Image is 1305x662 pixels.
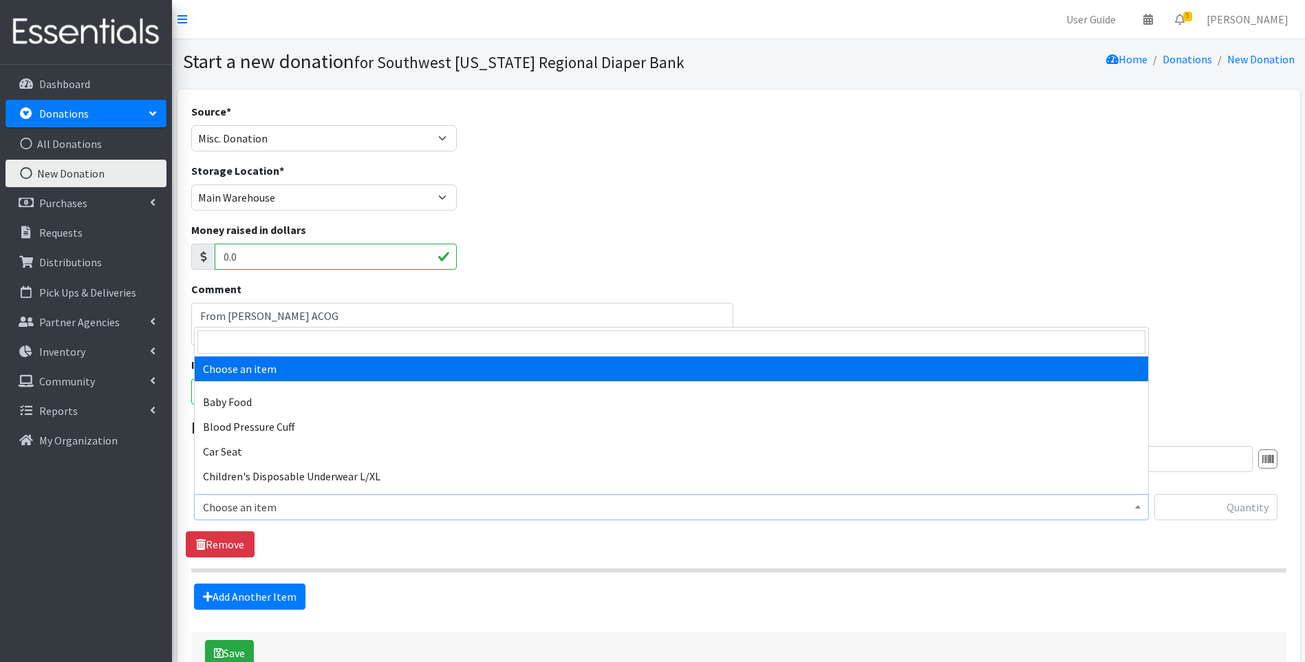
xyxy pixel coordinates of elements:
a: My Organization [6,427,166,454]
p: Reports [39,404,78,418]
a: New Donation [6,160,166,187]
label: Issued on [191,356,244,373]
li: Baby Food [195,389,1148,414]
li: Choose an item [195,356,1148,381]
li: Car Seat [195,439,1148,464]
small: for Southwest [US_STATE] Regional Diaper Bank [354,52,684,72]
a: Remove [186,531,255,557]
span: Choose an item [203,498,1140,517]
input: Quantity [1154,494,1277,520]
p: Dashboard [39,77,90,91]
a: Donations [6,100,166,127]
a: Dashboard [6,70,166,98]
a: Distributions [6,248,166,276]
a: Partner Agencies [6,308,166,336]
a: Home [1106,52,1147,66]
a: Pick Ups & Deliveries [6,279,166,306]
a: 5 [1164,6,1196,33]
img: HumanEssentials [6,9,166,55]
li: Blood Pressure Cuff [195,414,1148,439]
p: Requests [39,226,83,239]
h1: Start a new donation [183,50,734,74]
legend: Items in this donation [191,416,1286,440]
p: Distributions [39,255,102,269]
label: Comment [191,281,241,297]
abbr: required [279,164,284,178]
p: Purchases [39,196,87,210]
a: Reports [6,397,166,425]
a: All Donations [6,130,166,158]
a: Inventory [6,338,166,365]
span: Choose an item [194,494,1149,520]
a: Community [6,367,166,395]
a: [PERSON_NAME] [1196,6,1299,33]
a: Purchases [6,189,166,217]
label: Source [191,103,231,120]
a: Add Another Item [194,584,305,610]
a: Donations [1163,52,1212,66]
p: Donations [39,107,89,120]
a: Requests [6,219,166,246]
a: User Guide [1055,6,1127,33]
p: Pick Ups & Deliveries [39,286,136,299]
p: Inventory [39,345,85,359]
li: Children's Disposable Underwear L/XL [195,464,1148,489]
a: New Donation [1227,52,1295,66]
li: Children's Disposable Underwear S/M [195,489,1148,513]
abbr: required [226,105,231,118]
p: Partner Agencies [39,315,120,329]
label: Money raised in dollars [191,222,306,238]
p: Community [39,374,95,388]
span: 5 [1183,12,1192,21]
p: My Organization [39,434,118,447]
label: Storage Location [191,162,284,179]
